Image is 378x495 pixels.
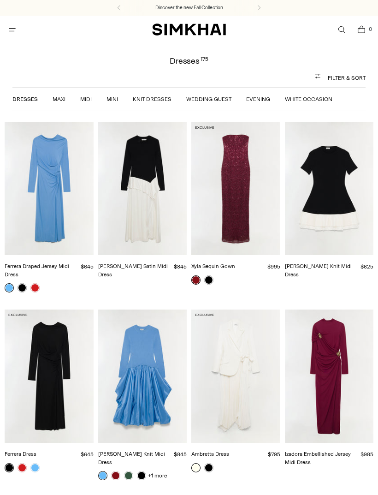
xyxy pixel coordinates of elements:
button: Open menu modal [3,20,22,39]
a: Knit Dresses [133,96,171,102]
h1: Dresses [170,57,208,65]
a: Xyla Sequin Gown [191,122,280,256]
a: Ambretta Dress [191,451,229,457]
span: $995 [267,263,280,270]
a: SIMKHAI [152,23,226,36]
a: Ferrera Dress [5,310,94,443]
a: Ambretta Dress [191,310,280,443]
span: $645 [81,451,94,458]
a: Kenlie Taffeta Knit Midi Dress [98,310,187,443]
a: Izadora Embellished Jersey Midi Dress [285,451,351,465]
span: $845 [174,451,187,458]
a: Ferrera Draped Jersey Midi Dress [5,263,69,278]
a: White Occasion [285,96,332,102]
a: Open search modal [332,20,351,39]
nav: Linked collections [12,87,366,111]
div: 175 [201,57,208,65]
a: Ornella Knit Satin Midi Dress [98,122,187,256]
a: Izadora Embellished Jersey Midi Dress [285,310,374,443]
span: 0 [366,25,374,33]
span: $625 [360,263,373,270]
a: Ferrera Dress [5,451,36,457]
a: Mini [106,96,118,102]
a: Evening [246,96,270,102]
a: +1 more [148,469,167,482]
a: Lorin Taffeta Knit Midi Dress [285,122,374,256]
a: [PERSON_NAME] Knit Midi Dress [98,451,165,465]
a: Ferrera Draped Jersey Midi Dress [5,122,94,256]
button: Filter & Sort [12,69,366,87]
a: [PERSON_NAME] Satin Midi Dress [98,263,168,278]
span: $845 [174,263,187,270]
a: Wedding Guest [186,96,231,102]
span: $645 [81,263,94,270]
span: $795 [268,451,280,458]
a: Dresses [12,96,38,102]
a: Maxi [53,96,65,102]
a: Open cart modal [352,20,371,39]
a: Discover the new Fall Collection [155,4,223,12]
a: Xyla Sequin Gown [191,263,235,269]
span: $985 [360,451,373,458]
a: [PERSON_NAME] Knit Midi Dress [285,263,352,278]
a: Midi [80,96,92,102]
